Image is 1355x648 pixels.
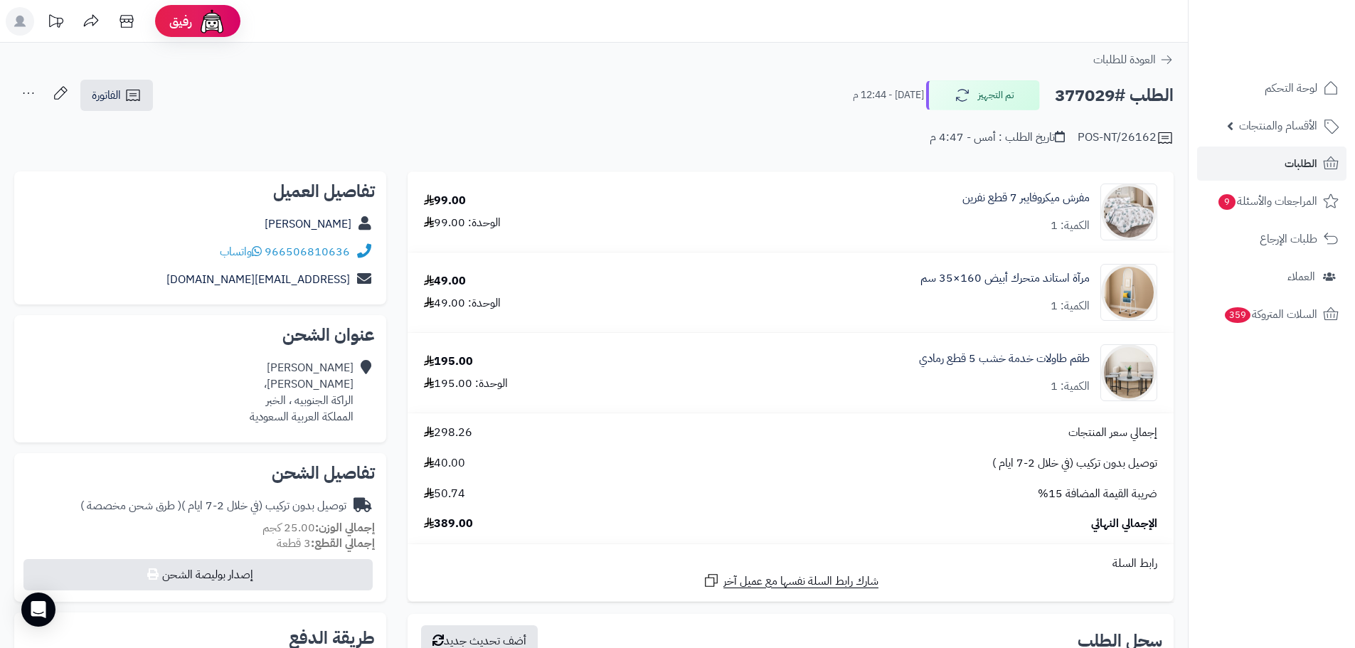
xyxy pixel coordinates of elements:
strong: إجمالي القطع: [311,535,375,552]
a: الطلبات [1197,147,1346,181]
a: 966506810636 [265,243,350,260]
a: واتساب [220,243,262,260]
span: الإجمالي النهائي [1091,516,1157,532]
span: إجمالي سعر المنتجات [1068,425,1157,441]
div: الكمية: 1 [1051,378,1090,395]
div: [PERSON_NAME] [PERSON_NAME]، الراكة الجنوبيه ، الخبر المملكة العربية السعودية [250,360,354,425]
div: الكمية: 1 [1051,298,1090,314]
span: شارك رابط السلة نفسها مع عميل آخر [723,573,878,590]
span: ( طرق شحن مخصصة ) [80,497,181,514]
a: العملاء [1197,260,1346,294]
a: طلبات الإرجاع [1197,222,1346,256]
div: الوحدة: 49.00 [424,295,501,312]
h2: تفاصيل العميل [26,183,375,200]
div: تاريخ الطلب : أمس - 4:47 م [930,129,1065,146]
span: 359 [1225,307,1251,323]
h2: الطلب #377029 [1055,81,1174,110]
div: Open Intercom Messenger [21,593,55,627]
button: تم التجهيز [926,80,1040,110]
span: ضريبة القيمة المضافة 15% [1038,486,1157,502]
a: السلات المتروكة359 [1197,297,1346,331]
a: العودة للطلبات [1093,51,1174,68]
a: المراجعات والأسئلة9 [1197,184,1346,218]
a: مفرش ميكروفايبر 7 قطع نفرين [962,190,1090,206]
div: 49.00 [424,273,466,290]
div: رابط السلة [413,556,1168,572]
small: [DATE] - 12:44 م [853,88,924,102]
a: شارك رابط السلة نفسها مع عميل آخر [703,572,878,590]
span: العملاء [1287,267,1315,287]
span: طلبات الإرجاع [1260,229,1317,249]
h2: طريقة الدفع [289,630,375,647]
a: [PERSON_NAME] [265,216,351,233]
a: لوحة التحكم [1197,71,1346,105]
div: POS-NT/26162 [1078,129,1174,147]
span: الطلبات [1285,154,1317,174]
a: مرآة استاند متحرك أبيض 160×35 سم [920,270,1090,287]
span: رفيق [169,13,192,30]
div: الكمية: 1 [1051,218,1090,234]
img: 1753188266-1-90x90.jpg [1101,264,1157,321]
a: طقم طاولات خدمة خشب 5 قطع رمادي [919,351,1090,367]
span: السلات المتروكة [1223,304,1317,324]
span: 389.00 [424,516,473,532]
img: ai-face.png [198,7,226,36]
span: 50.74 [424,486,465,502]
small: 3 قطعة [277,535,375,552]
span: المراجعات والأسئلة [1217,191,1317,211]
img: logo-2.png [1258,35,1341,65]
span: توصيل بدون تركيب (في خلال 2-7 ايام ) [992,455,1157,472]
div: توصيل بدون تركيب (في خلال 2-7 ايام ) [80,498,346,514]
a: [EMAIL_ADDRESS][DOMAIN_NAME] [166,271,350,288]
strong: إجمالي الوزن: [315,519,375,536]
button: إصدار بوليصة الشحن [23,559,373,590]
span: العودة للطلبات [1093,51,1156,68]
a: الفاتورة [80,80,153,111]
span: 40.00 [424,455,465,472]
img: 1756381667-1-90x90.jpg [1101,344,1157,401]
span: الأقسام والمنتجات [1239,116,1317,136]
span: لوحة التحكم [1265,78,1317,98]
span: الفاتورة [92,87,121,104]
div: 195.00 [424,354,473,370]
div: الوحدة: 99.00 [424,215,501,231]
small: 25.00 كجم [262,519,375,536]
h2: تفاصيل الشحن [26,464,375,482]
div: 99.00 [424,193,466,209]
img: 1752907301-1-90x90.jpg [1101,184,1157,240]
span: 9 [1218,194,1236,210]
h2: عنوان الشحن [26,326,375,344]
a: تحديثات المنصة [38,7,73,39]
div: الوحدة: 195.00 [424,376,508,392]
span: 298.26 [424,425,472,441]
